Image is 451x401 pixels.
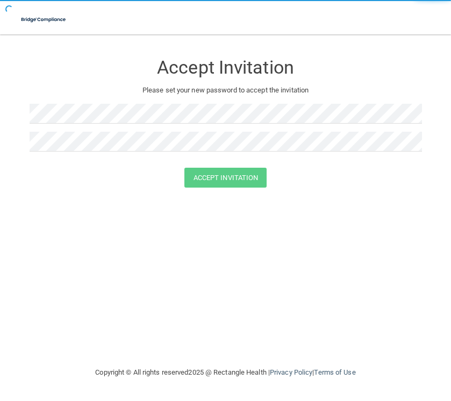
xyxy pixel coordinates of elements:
[184,168,267,188] button: Accept Invitation
[30,355,422,390] div: Copyright © All rights reserved 2025 @ Rectangle Health | |
[270,368,312,376] a: Privacy Policy
[38,84,414,97] p: Please set your new password to accept the invitation
[16,9,71,31] img: bridge_compliance_login_screen.278c3ca4.svg
[314,368,355,376] a: Terms of Use
[30,58,422,77] h3: Accept Invitation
